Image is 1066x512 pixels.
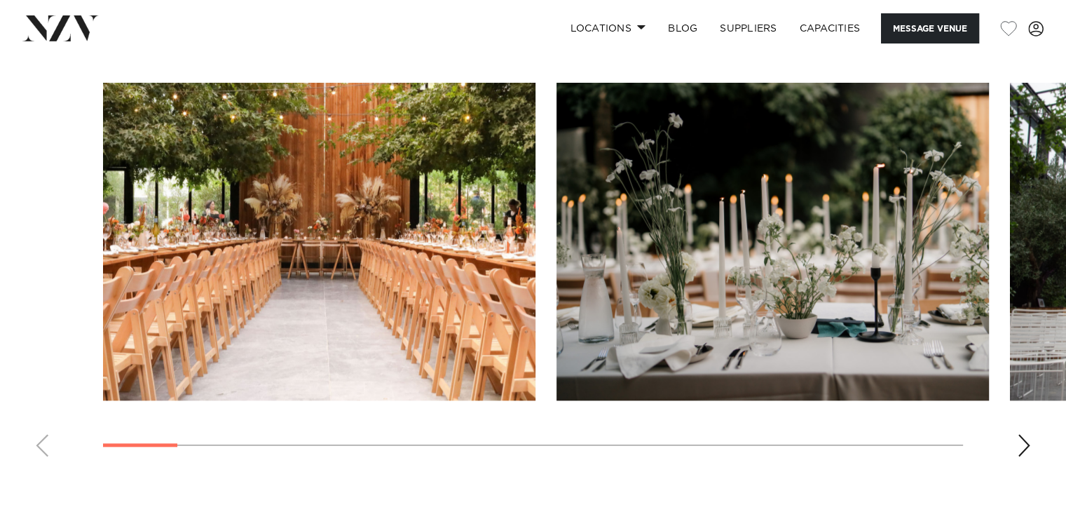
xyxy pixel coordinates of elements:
[103,83,535,400] swiper-slide: 1 / 22
[559,13,657,43] a: Locations
[556,83,989,400] swiper-slide: 2 / 22
[657,13,709,43] a: BLOG
[881,13,979,43] button: Message Venue
[788,13,872,43] a: Capacities
[709,13,788,43] a: SUPPLIERS
[22,15,99,41] img: nzv-logo.png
